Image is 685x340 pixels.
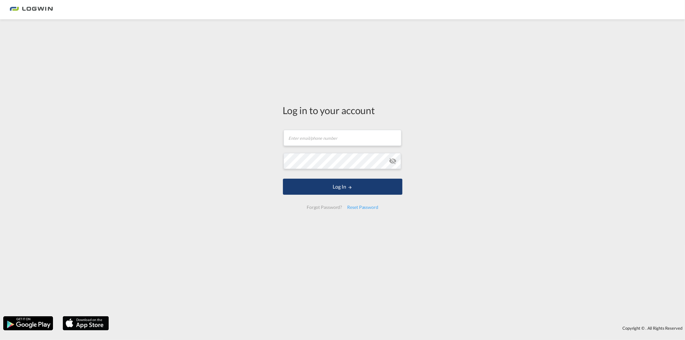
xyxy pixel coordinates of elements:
[62,316,110,331] img: apple.png
[283,179,402,195] button: LOGIN
[304,201,345,213] div: Forgot Password?
[284,130,401,146] input: Enter email/phone number
[3,316,54,331] img: google.png
[345,201,381,213] div: Reset Password
[10,3,53,17] img: bc73a0e0d8c111efacd525e4c8ad7d32.png
[112,323,685,334] div: Copyright © . All Rights Reserved
[283,103,402,117] div: Log in to your account
[389,157,397,165] md-icon: icon-eye-off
